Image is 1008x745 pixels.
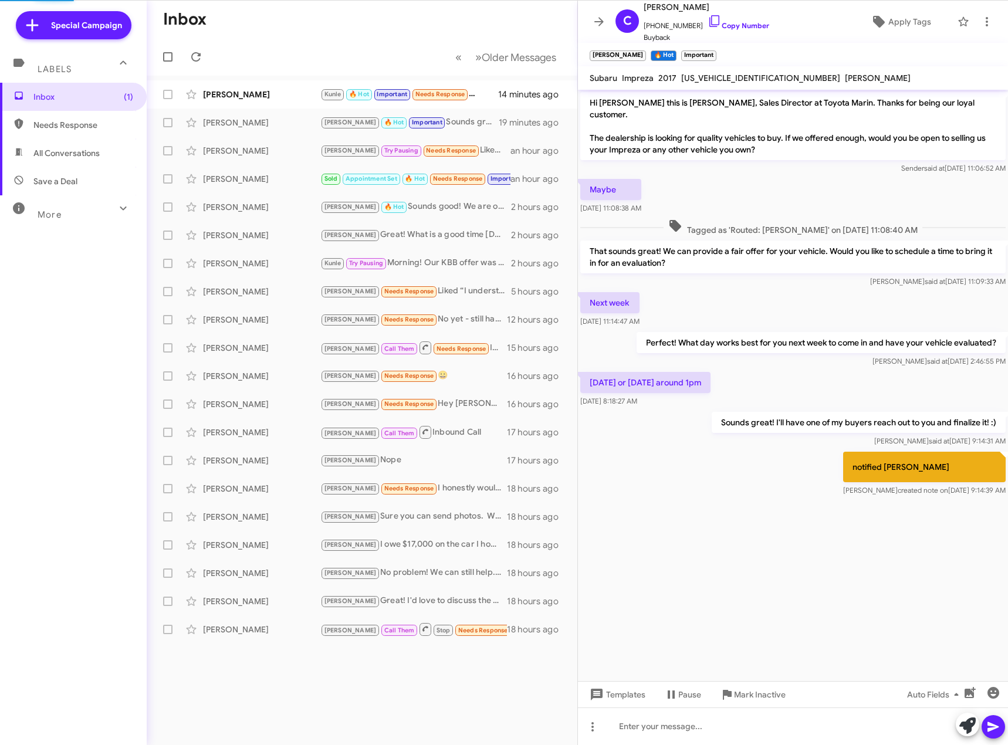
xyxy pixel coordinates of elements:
[346,175,397,182] span: Appointment Set
[415,90,465,98] span: Needs Response
[843,452,1006,482] p: notified [PERSON_NAME]
[203,229,320,241] div: [PERSON_NAME]
[658,73,676,83] span: 2017
[124,91,133,103] span: (1)
[455,50,462,65] span: «
[924,164,945,172] span: said at
[511,258,568,269] div: 2 hours ago
[426,147,476,154] span: Needs Response
[203,567,320,579] div: [PERSON_NAME]
[203,201,320,213] div: [PERSON_NAME]
[510,145,568,157] div: an hour ago
[203,398,320,410] div: [PERSON_NAME]
[580,317,640,326] span: [DATE] 11:14:47 AM
[651,50,676,61] small: 🔥 Hot
[320,285,511,298] div: Liked “I understand! Keeping a vehicle you love is important. If you ever reconsider, let us know...
[320,510,507,523] div: Sure you can send photos. We would need your VIN as well. Thank you!
[203,370,320,382] div: [PERSON_NAME]
[507,342,568,354] div: 15 hours ago
[678,684,701,705] span: Pause
[507,398,568,410] div: 16 hours ago
[507,595,568,607] div: 18 hours ago
[580,179,641,200] p: Maybe
[507,624,568,635] div: 18 hours ago
[203,145,320,157] div: [PERSON_NAME]
[507,455,568,466] div: 17 hours ago
[324,569,377,577] span: [PERSON_NAME]
[845,73,911,83] span: [PERSON_NAME]
[511,201,568,213] div: 2 hours ago
[507,483,568,495] div: 18 hours ago
[324,203,377,211] span: [PERSON_NAME]
[590,73,617,83] span: Subaru
[511,229,568,241] div: 2 hours ago
[203,483,320,495] div: [PERSON_NAME]
[708,21,769,30] a: Copy Number
[33,91,133,103] span: Inbox
[507,370,568,382] div: 16 hours ago
[843,486,1006,495] span: [PERSON_NAME] [DATE] 9:14:39 AM
[664,219,922,236] span: Tagged as 'Routed: [PERSON_NAME]' on [DATE] 11:08:40 AM
[580,372,711,393] p: [DATE] or [DATE] around 1pm
[203,595,320,607] div: [PERSON_NAME]
[384,316,434,323] span: Needs Response
[458,627,508,634] span: Needs Response
[872,357,1006,365] span: [PERSON_NAME] [DATE] 2:46:55 PM
[384,400,434,408] span: Needs Response
[33,119,133,131] span: Needs Response
[734,684,786,705] span: Mark Inactive
[482,51,556,64] span: Older Messages
[870,277,1006,286] span: [PERSON_NAME] [DATE] 11:09:33 AM
[507,511,568,523] div: 18 hours ago
[384,147,418,154] span: Try Pausing
[320,538,507,551] div: I owe $17,000 on the car I hopefully would want to get $10,000
[655,684,711,705] button: Pause
[511,286,568,297] div: 5 hours ago
[907,684,963,705] span: Auto Fields
[324,175,338,182] span: Sold
[203,117,320,128] div: [PERSON_NAME]
[510,173,568,185] div: an hour ago
[320,482,507,495] div: I honestly wouldn't want to waste your guys time. What would you normally offer for a 2020 with l...
[384,118,404,126] span: 🔥 Hot
[384,287,434,295] span: Needs Response
[898,486,948,495] span: created note on
[578,684,655,705] button: Templates
[384,203,404,211] span: 🔥 Hot
[412,118,442,126] span: Important
[927,357,948,365] span: said at
[324,400,377,408] span: [PERSON_NAME]
[203,258,320,269] div: [PERSON_NAME]
[384,345,415,353] span: Call Them
[320,200,511,214] div: Sounds good! We are open from 8:30am to 8pm [DATE]. Just let us know if morning or afternoon woul...
[580,397,637,405] span: [DATE] 8:18:27 AM
[475,50,482,65] span: »
[377,90,407,98] span: Important
[384,627,415,634] span: Call Them
[320,369,507,382] div: 😀
[491,175,521,182] span: Important
[384,372,434,380] span: Needs Response
[622,73,654,83] span: Impreza
[203,173,320,185] div: [PERSON_NAME]
[320,622,507,636] div: Not able to make 3 PM How about 6 PM? How late are you guys open tonight?
[320,397,507,411] div: Hey [PERSON_NAME], No need to come by. I know what I want and have told [PERSON_NAME] a week ago ...
[33,175,77,187] span: Save a Deal
[681,73,840,83] span: [US_VEHICLE_IDENTIFICATION_NUMBER]
[320,228,511,242] div: Great! What is a good time [DATE] for you to come by [DATE]?
[320,594,507,608] div: Great! I'd love to discuss the details with you. How about we schedule a time for you to visit th...
[507,539,568,551] div: 18 hours ago
[38,209,62,220] span: More
[580,241,1006,273] p: That sounds great! We can provide a fair offer for your vehicle. Would you like to schedule a tim...
[850,11,952,32] button: Apply Tags
[38,64,72,74] span: Labels
[324,90,341,98] span: Kunle
[203,426,320,438] div: [PERSON_NAME]
[324,345,377,353] span: [PERSON_NAME]
[349,259,383,267] span: Try Pausing
[203,539,320,551] div: [PERSON_NAME]
[644,14,769,32] span: [PHONE_NUMBER]
[580,204,641,212] span: [DATE] 11:08:38 AM
[16,11,131,39] a: Special Campaign
[324,231,377,239] span: [PERSON_NAME]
